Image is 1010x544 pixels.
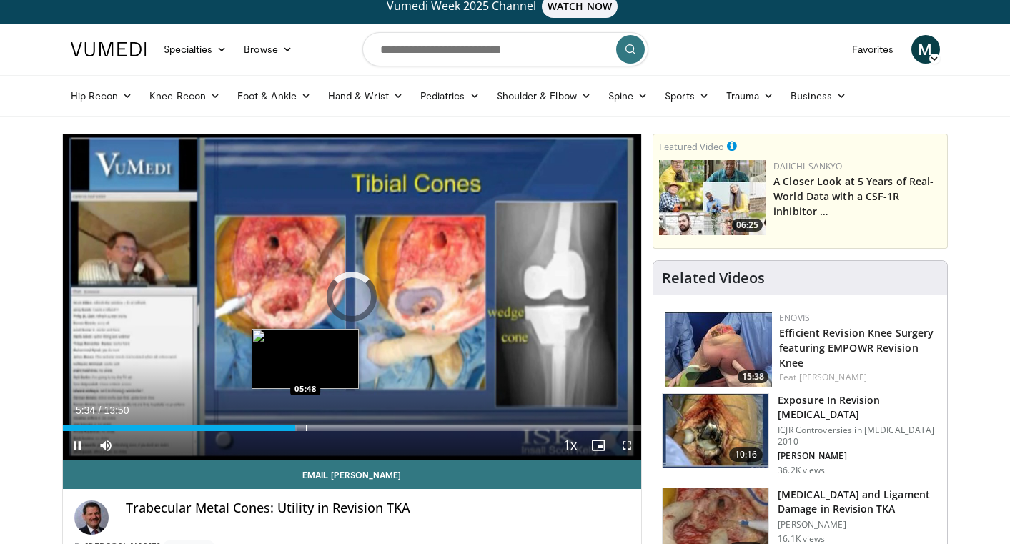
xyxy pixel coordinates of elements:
[779,312,810,324] a: Enovis
[779,371,936,384] div: Feat.
[738,370,768,383] span: 15:38
[63,425,642,431] div: Progress Bar
[320,81,412,110] a: Hand & Wrist
[155,35,236,64] a: Specialties
[843,35,903,64] a: Favorites
[362,32,648,66] input: Search topics, interventions
[600,81,656,110] a: Spine
[488,81,600,110] a: Shoulder & Elbow
[104,405,129,416] span: 13:50
[63,460,642,489] a: Email [PERSON_NAME]
[91,431,120,460] button: Mute
[71,42,147,56] img: VuMedi Logo
[718,81,783,110] a: Trauma
[412,81,488,110] a: Pediatrics
[584,431,613,460] button: Enable picture-in-picture mode
[659,140,724,153] small: Featured Video
[732,219,763,232] span: 06:25
[782,81,855,110] a: Business
[778,450,939,462] p: [PERSON_NAME]
[778,393,939,422] h3: Exposure In Revision [MEDICAL_DATA]
[141,81,229,110] a: Knee Recon
[252,329,359,389] img: image.jpeg
[62,81,142,110] a: Hip Recon
[799,371,867,383] a: [PERSON_NAME]
[665,312,772,387] img: 2c6dc023-217a-48ee-ae3e-ea951bf834f3.150x105_q85_crop-smart_upscale.jpg
[555,431,584,460] button: Playback Rate
[773,174,934,218] a: A Closer Look at 5 Years of Real-World Data with a CSF-1R inhibitor …
[778,488,939,516] h3: [MEDICAL_DATA] and Ligament Damage in Revision TKA
[99,405,102,416] span: /
[659,160,766,235] img: 93c22cae-14d1-47f0-9e4a-a244e824b022.png.150x105_q85_crop-smart_upscale.jpg
[63,431,91,460] button: Pause
[663,394,768,468] img: Screen_shot_2010-09-03_at_2.11.03_PM_2.png.150x105_q85_crop-smart_upscale.jpg
[773,160,842,172] a: Daiichi-Sankyo
[665,312,772,387] a: 15:38
[74,500,109,535] img: Avatar
[662,269,765,287] h4: Related Videos
[126,500,630,516] h4: Trabecular Metal Cones: Utility in Revision TKA
[229,81,320,110] a: Foot & Ankle
[778,425,939,447] p: ICJR Controversies in [MEDICAL_DATA] 2010
[911,35,940,64] a: M
[778,465,825,476] p: 36.2K views
[656,81,718,110] a: Sports
[659,160,766,235] a: 06:25
[235,35,301,64] a: Browse
[778,519,939,530] p: [PERSON_NAME]
[76,405,95,416] span: 5:34
[63,134,642,460] video-js: Video Player
[779,326,934,370] a: Efficient Revision Knee Surgery featuring EMPOWR Revision Knee
[662,393,939,476] a: 10:16 Exposure In Revision [MEDICAL_DATA] ICJR Controversies in [MEDICAL_DATA] 2010 [PERSON_NAME]...
[613,431,641,460] button: Fullscreen
[729,447,763,462] span: 10:16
